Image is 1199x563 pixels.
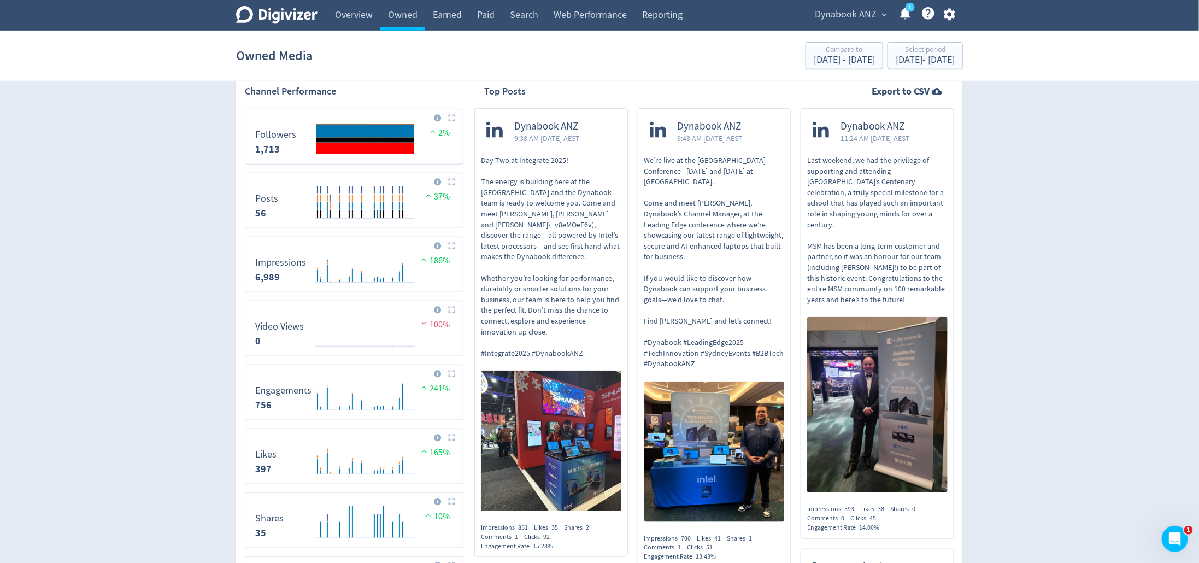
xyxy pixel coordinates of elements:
[801,109,954,496] a: Dynabook ANZ11:24 AM [DATE] AESTLast weekend, we had the privilege of supporting and attending [G...
[245,85,463,98] h2: Channel Performance
[419,447,430,455] img: positive-performance.svg
[850,514,882,523] div: Clicks
[564,523,595,532] div: Shares
[878,505,884,513] span: 38
[419,383,450,394] span: 241%
[255,398,272,412] strong: 756
[255,448,277,461] dt: Likes
[255,207,266,220] strong: 56
[514,133,580,144] span: 9:38 AM [DATE] AEST
[727,534,759,543] div: Shares
[343,478,356,486] text: 11/08
[419,383,430,391] img: positive-performance.svg
[872,85,930,98] strong: Export to CSV
[387,414,401,422] text: 25/08
[841,133,910,144] span: 11:24 AM [DATE] AEST
[815,6,877,24] span: Dynabook ANZ
[678,133,743,144] span: 9:48 AM [DATE] AEST
[448,114,455,121] img: Placeholder
[481,155,621,359] p: Day Two at Integrate 2025! The energy is building here at the [GEOGRAPHIC_DATA] and the Dynabook ...
[749,534,753,543] span: 1
[859,523,879,532] span: 14.00%
[707,543,713,552] span: 51
[696,552,716,561] span: 13.43%
[423,191,450,202] span: 37%
[841,120,910,133] span: Dynabook ANZ
[387,478,401,486] text: 25/08
[888,42,963,69] button: Select period[DATE]- [DATE]
[481,532,524,542] div: Comments
[860,505,890,514] div: Likes
[250,114,459,160] svg: Followers 0
[255,335,261,348] strong: 0
[481,371,621,511] img: https://media.cf.digivizer.com/images/linkedin-62015011-urn:li:share:7366615147341107200-de178551...
[807,155,948,305] p: Last weekend, we had the privilege of supporting and attending [GEOGRAPHIC_DATA]’s Centenary cele...
[255,143,280,156] strong: 1,713
[644,543,687,552] div: Comments
[518,523,528,532] span: 851
[807,317,948,492] img: https://media.cf.digivizer.com/images/linkedin-62015011-urn:li:share:7356857205612072960-436fbfe6...
[343,286,356,294] text: 11/08
[419,255,450,266] span: 186%
[343,350,356,358] text: 11/08
[250,242,459,288] svg: Impressions 6,989
[343,542,356,550] text: 11/08
[481,542,559,551] div: Engagement Rate
[255,128,296,141] dt: Followers
[448,306,455,313] img: Placeholder
[715,534,721,543] span: 41
[912,505,915,513] span: 0
[343,222,356,230] text: 11/08
[807,514,850,523] div: Comments
[419,319,450,330] span: 100%
[543,532,550,541] span: 92
[906,3,915,12] a: 1
[481,523,534,532] div: Impressions
[681,534,691,543] span: 700
[814,55,875,65] div: [DATE] - [DATE]
[551,523,558,532] span: 35
[448,178,455,185] img: Placeholder
[250,433,459,479] svg: Likes 397
[879,10,889,20] span: expand_more
[423,191,434,200] img: positive-performance.svg
[896,46,955,55] div: Select period
[387,222,401,230] text: 25/08
[844,505,854,513] span: 593
[250,306,459,351] svg: Video Views 0
[255,192,278,205] dt: Posts
[343,414,356,422] text: 11/08
[890,505,921,514] div: Shares
[484,85,526,98] h2: Top Posts
[427,127,438,136] img: positive-performance.svg
[638,109,791,525] a: Dynabook ANZ9:48 AM [DATE] AESTWe’re live at the [GEOGRAPHIC_DATA] Conference - [DATE] and [DATE]...
[387,542,401,550] text: 25/08
[423,511,450,522] span: 10%
[387,286,401,294] text: 25/08
[534,523,564,532] div: Likes
[236,38,313,73] h1: Owned Media
[515,532,518,541] span: 1
[909,4,912,11] text: 1
[811,6,890,24] button: Dynabook ANZ
[448,370,455,377] img: Placeholder
[644,382,785,522] img: https://media.cf.digivizer.com/images/linkedin-62015011-urn:li:share:7357920210856669186-6e397738...
[841,514,844,523] span: 0
[387,350,401,358] text: 25/08
[419,319,430,327] img: negative-performance.svg
[255,512,284,525] dt: Shares
[644,155,785,370] p: We’re live at the [GEOGRAPHIC_DATA] Conference - [DATE] and [DATE] at [GEOGRAPHIC_DATA]. Come and...
[448,242,455,249] img: Placeholder
[514,120,580,133] span: Dynabook ANZ
[255,256,306,269] dt: Impressions
[644,552,722,561] div: Engagement Rate
[419,447,450,458] span: 165%
[644,534,697,543] div: Impressions
[678,120,743,133] span: Dynabook ANZ
[475,109,627,514] a: Dynabook ANZ9:38 AM [DATE] AESTDay Two at Integrate 2025! The energy is building here at the [GEO...
[687,543,719,552] div: Clicks
[255,320,304,333] dt: Video Views
[1162,526,1188,552] iframe: Intercom live chat
[524,532,556,542] div: Clicks
[448,434,455,441] img: Placeholder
